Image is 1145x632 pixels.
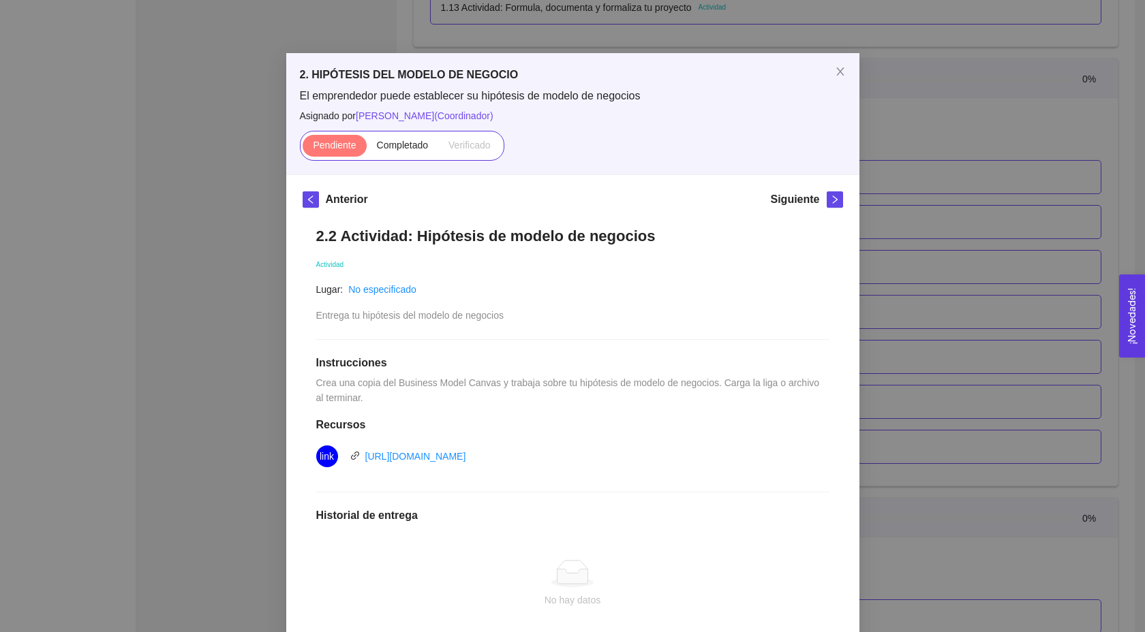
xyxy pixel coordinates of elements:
[348,284,416,295] a: No especificado
[320,445,334,467] span: link
[316,509,829,522] h1: Historial de entrega
[821,53,859,91] button: Close
[356,110,493,121] span: [PERSON_NAME] ( Coordinador )
[365,451,466,462] a: [URL][DOMAIN_NAME]
[313,140,356,151] span: Pendiente
[303,195,318,204] span: left
[1119,274,1145,358] button: Open Feedback Widget
[327,592,819,607] div: No hay datos
[316,261,344,268] span: Actividad
[448,140,490,151] span: Verificado
[316,377,822,403] span: Crea una copia del Business Model Canvas y trabaja sobre tu hipótesis de modelo de negocios. Carg...
[316,418,829,432] h1: Recursos
[300,89,846,104] span: El emprendedor puede establecer su hipótesis de modelo de negocios
[316,310,504,321] span: Entrega tu hipótesis del modelo de negocios
[827,195,842,204] span: right
[350,451,360,460] span: link
[770,191,819,208] h5: Siguiente
[316,227,829,245] h1: 2.2 Actividad: Hipótesis de modelo de negocios
[827,191,843,208] button: right
[300,108,846,123] span: Asignado por
[326,191,368,208] h5: Anterior
[300,67,846,83] h5: 2. HIPÓTESIS DEL MODELO DE NEGOCIO
[835,66,846,77] span: close
[316,356,829,370] h1: Instrucciones
[303,191,319,208] button: left
[316,282,343,297] article: Lugar:
[377,140,429,151] span: Completado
